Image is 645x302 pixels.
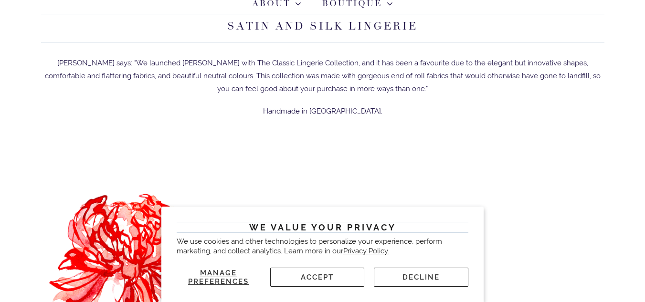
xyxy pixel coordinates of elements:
[374,268,468,287] button: Decline
[177,268,261,287] button: Manage preferences
[227,20,418,33] a: Satin and Silk Lingerie
[270,268,365,287] button: Accept
[41,105,604,118] p: Handmade in [GEOGRAPHIC_DATA].
[177,237,469,256] p: We use cookies and other technologies to personalize your experience, perform marketing, and coll...
[188,269,249,286] span: Manage preferences
[177,222,469,233] h2: We value your privacy
[41,57,604,95] p: [PERSON_NAME] says: "We launched [PERSON_NAME] with The Classic Lingerie Collection, and it has b...
[343,247,389,255] a: Privacy Policy.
